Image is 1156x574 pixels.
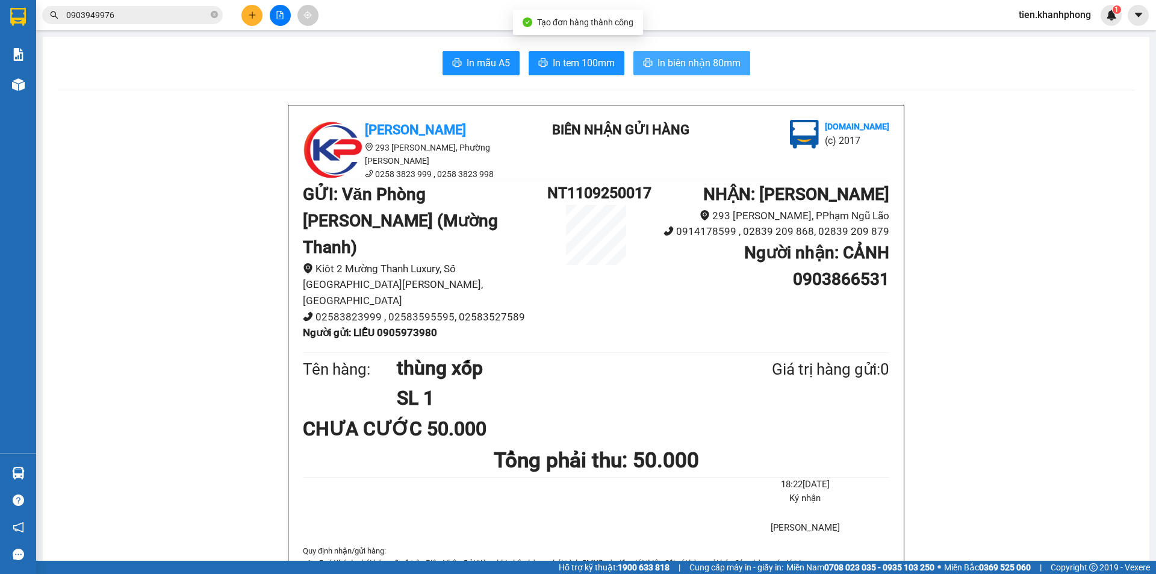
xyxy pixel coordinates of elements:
[538,58,548,69] span: printer
[12,467,25,479] img: warehouse-icon
[721,478,889,492] li: 18:22[DATE]
[12,78,25,91] img: warehouse-icon
[317,558,801,567] i: Quý Khách phải báo mã số trên Biên Nhận Gửi Hàng khi nhận hàng, phải trình CMND và giấy giới thiệ...
[633,51,750,75] button: printerIn biên nhận 80mm
[303,414,496,444] div: CHƯA CƯỚC 50.000
[276,11,284,19] span: file-add
[1089,563,1098,572] span: copyright
[303,263,313,273] span: environment
[303,11,312,19] span: aim
[303,261,547,309] li: Kiôt 2 Mường Thanh Luxury, Số [GEOGRAPHIC_DATA][PERSON_NAME], [GEOGRAPHIC_DATA]
[553,55,615,70] span: In tem 100mm
[1113,5,1121,14] sup: 1
[529,51,624,75] button: printerIn tem 100mm
[211,11,218,18] span: close-circle
[689,561,783,574] span: Cung cấp máy in - giấy in:
[365,122,466,137] b: [PERSON_NAME]
[211,10,218,21] span: close-circle
[645,208,889,224] li: 293 [PERSON_NAME], PPhạm Ngũ Lão
[12,48,25,61] img: solution-icon
[979,563,1031,572] strong: 0369 525 060
[303,309,547,325] li: 02583823999 , 02583595595, 02583527589
[303,444,889,477] h1: Tổng phải thu: 50.000
[303,326,437,338] b: Người gửi : LIỄU 0905973980
[523,17,532,27] span: check-circle
[825,122,889,131] b: [DOMAIN_NAME]
[547,181,645,205] h1: NT1109250017
[13,522,24,533] span: notification
[443,51,520,75] button: printerIn mẫu A5
[786,561,934,574] span: Miền Nam
[679,561,680,574] span: |
[467,55,510,70] span: In mẫu A5
[645,223,889,240] li: 0914178599 , 02839 209 868, 02839 209 879
[700,210,710,220] span: environment
[248,11,256,19] span: plus
[303,357,397,382] div: Tên hàng:
[66,8,208,22] input: Tìm tên, số ĐT hoặc mã đơn
[657,55,741,70] span: In biên nhận 80mm
[721,521,889,535] li: [PERSON_NAME]
[303,141,520,167] li: 293 [PERSON_NAME], Phường [PERSON_NAME]
[1009,7,1101,22] span: tien.khanhphong
[618,563,670,572] strong: 1900 633 818
[297,5,319,26] button: aim
[559,561,670,574] span: Hỗ trợ kỹ thuật:
[552,122,689,137] b: BIÊN NHẬN GỬI HÀNG
[744,243,889,289] b: Người nhận : CẢNH 0903866531
[397,383,713,413] h1: SL 1
[944,561,1031,574] span: Miền Bắc
[303,120,363,180] img: logo.jpg
[825,133,889,148] li: (c) 2017
[1040,561,1042,574] span: |
[50,11,58,19] span: search
[663,226,674,236] span: phone
[824,563,934,572] strong: 0708 023 035 - 0935 103 250
[1128,5,1149,26] button: caret-down
[241,5,263,26] button: plus
[452,58,462,69] span: printer
[13,494,24,506] span: question-circle
[1114,5,1119,14] span: 1
[537,17,633,27] span: Tạo đơn hàng thành công
[10,8,26,26] img: logo-vxr
[365,169,373,178] span: phone
[270,5,291,26] button: file-add
[703,184,889,204] b: NHẬN : [PERSON_NAME]
[937,565,941,570] span: ⚪️
[13,549,24,560] span: message
[303,167,520,181] li: 0258 3823 999 , 0258 3823 998
[721,491,889,506] li: Ký nhận
[1133,10,1144,20] span: caret-down
[365,143,373,151] span: environment
[1106,10,1117,20] img: icon-new-feature
[397,353,713,383] h1: thùng xốp
[790,120,819,149] img: logo.jpg
[303,311,313,322] span: phone
[713,357,889,382] div: Giá trị hàng gửi: 0
[643,58,653,69] span: printer
[303,184,498,257] b: GỬI : Văn Phòng [PERSON_NAME] (Mường Thanh)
